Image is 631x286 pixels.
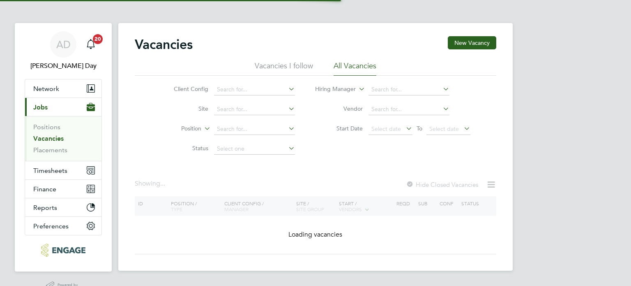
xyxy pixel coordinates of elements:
label: Hide Closed Vacancies [406,181,478,188]
button: Reports [25,198,101,216]
h2: Vacancies [135,36,193,53]
span: Finance [33,185,56,193]
label: Vendor [315,105,363,112]
button: Finance [25,180,101,198]
label: Site [161,105,208,112]
span: Select date [429,125,459,133]
span: 20 [93,34,103,44]
button: New Vacancy [448,36,496,49]
div: Jobs [25,116,101,161]
a: 20 [83,31,99,58]
button: Timesheets [25,161,101,179]
span: Preferences [33,222,69,230]
span: Amie Day [25,61,102,71]
a: Vacancies [33,135,64,142]
button: Network [25,79,101,98]
span: Reports [33,204,57,212]
a: Placements [33,146,67,154]
nav: Main navigation [15,23,112,272]
label: Start Date [315,125,363,132]
span: Select date [371,125,401,133]
label: Position [154,125,201,133]
input: Search for... [368,104,449,115]
input: Search for... [214,123,295,135]
button: Preferences [25,217,101,235]
span: ... [160,179,165,188]
a: Go to home page [25,244,102,257]
span: Timesheets [33,167,67,174]
span: AD [56,39,71,50]
input: Search for... [214,84,295,95]
label: Hiring Manager [309,85,356,93]
label: Status [161,144,208,152]
input: Search for... [368,84,449,95]
span: Network [33,85,59,93]
div: Showing [135,179,167,188]
a: Positions [33,123,60,131]
input: Search for... [214,104,295,115]
label: Client Config [161,85,208,93]
li: All Vacancies [334,61,376,76]
span: To [414,123,425,134]
input: Select one [214,143,295,155]
img: morganhunt-logo-retina.png [41,244,85,257]
button: Jobs [25,98,101,116]
li: Vacancies I follow [255,61,313,76]
a: AD[PERSON_NAME] Day [25,31,102,71]
span: Jobs [33,103,48,111]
